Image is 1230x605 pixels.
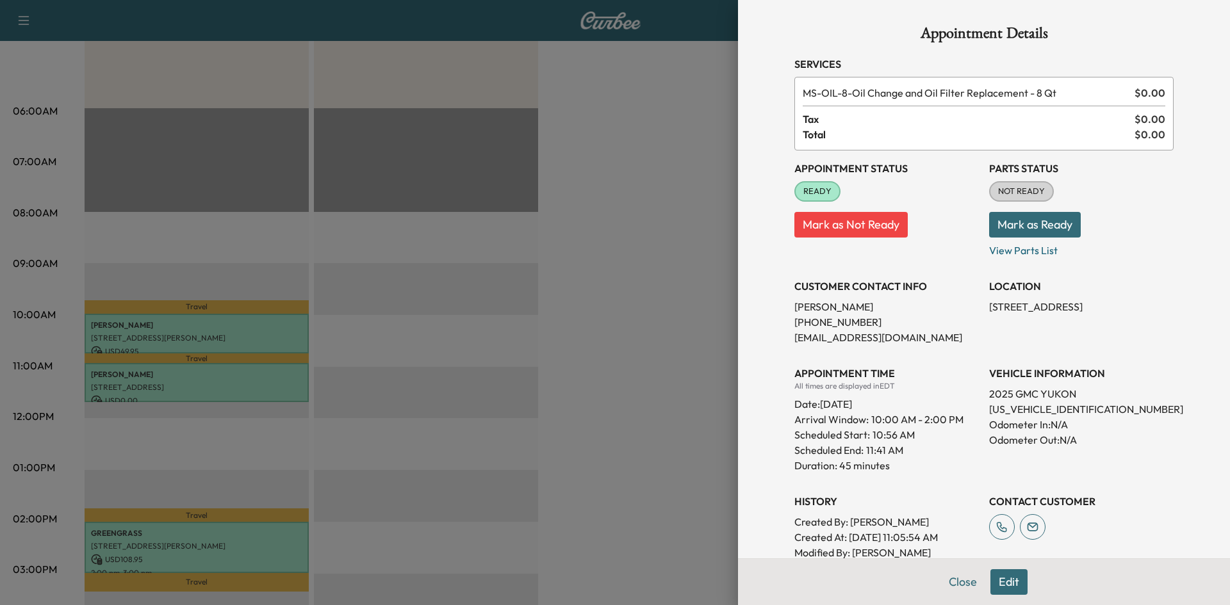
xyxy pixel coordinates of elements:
[794,366,979,381] h3: APPOINTMENT TIME
[794,458,979,473] p: Duration: 45 minutes
[989,401,1174,417] p: [US_VEHICLE_IDENTIFICATION_NUMBER]
[1135,85,1165,101] span: $ 0.00
[989,299,1174,314] p: [STREET_ADDRESS]
[989,432,1174,448] p: Odometer Out: N/A
[803,127,1135,142] span: Total
[794,381,979,391] div: All times are displayed in EDT
[989,386,1174,401] p: 2025 GMC YUKON
[794,391,979,412] div: Date: [DATE]
[989,417,1174,432] p: Odometer In: N/A
[794,26,1174,46] h1: Appointment Details
[794,314,979,330] p: [PHONE_NUMBER]
[990,569,1028,595] button: Edit
[794,514,979,529] p: Created By : [PERSON_NAME]
[794,278,979,294] h3: CUSTOMER CONTACT INFO
[873,427,915,442] p: 10:56 AM
[989,212,1081,238] button: Mark as Ready
[989,494,1174,509] h3: CONTACT CUSTOMER
[794,56,1174,72] h3: Services
[794,299,979,314] p: [PERSON_NAME]
[940,569,985,595] button: Close
[1135,127,1165,142] span: $ 0.00
[803,85,1129,101] span: Oil Change and Oil Filter Replacement - 8 Qt
[794,330,979,345] p: [EMAIL_ADDRESS][DOMAIN_NAME]
[794,494,979,509] h3: History
[794,427,870,442] p: Scheduled Start:
[989,366,1174,381] h3: VEHICLE INFORMATION
[866,442,903,458] p: 11:41 AM
[794,412,979,427] p: Arrival Window:
[794,212,908,238] button: Mark as Not Ready
[871,412,963,427] span: 10:00 AM - 2:00 PM
[794,161,979,176] h3: Appointment Status
[989,238,1174,258] p: View Parts List
[803,111,1135,127] span: Tax
[794,545,979,560] p: Modified By : [PERSON_NAME]
[1135,111,1165,127] span: $ 0.00
[794,529,979,545] p: Created At : [DATE] 11:05:54 AM
[796,185,839,198] span: READY
[989,278,1174,294] h3: LOCATION
[989,161,1174,176] h3: Parts Status
[990,185,1053,198] span: NOT READY
[794,442,864,458] p: Scheduled End:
